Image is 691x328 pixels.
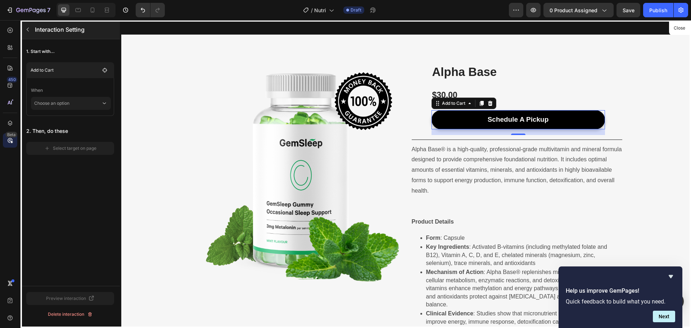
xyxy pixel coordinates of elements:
[26,308,114,321] button: Delete interaction
[136,3,165,17] div: Undo/Redo
[543,3,614,17] button: 0 product assigned
[566,298,675,305] p: Quick feedback to build what you need.
[351,7,361,13] span: Draft
[3,3,54,17] button: 7
[653,311,675,322] button: Next question
[566,272,675,322] div: Help us improve GemPages!
[48,311,93,318] div: Delete interaction
[121,20,691,328] iframe: Design area
[670,23,688,33] button: Close
[649,6,667,14] div: Publish
[5,132,17,138] div: Beta
[26,45,114,58] p: 1. Start with...
[26,142,114,155] button: Select target on page
[550,6,597,14] span: 0 product assigned
[617,3,640,17] button: Save
[311,6,313,14] span: /
[7,77,17,82] div: 450
[26,292,114,305] button: Preview interaction
[26,125,114,138] p: 2. Then, do these
[34,97,101,110] p: Choose an option
[31,84,111,97] p: When
[46,295,86,302] span: Preview interaction
[667,272,675,281] button: Hide survey
[566,287,675,295] h2: Help us improve GemPages!
[35,25,96,34] p: Interaction Setting
[44,145,96,152] div: Select target on page
[31,67,100,74] p: Add to Cart
[643,3,673,17] button: Publish
[47,6,50,14] p: 7
[314,6,326,14] span: Nutri
[623,7,634,13] span: Save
